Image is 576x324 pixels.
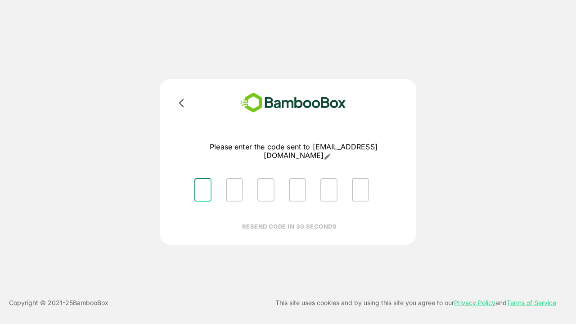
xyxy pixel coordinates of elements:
a: Terms of Service [507,299,556,306]
input: Please enter OTP character 2 [226,178,243,202]
input: Please enter OTP character 3 [257,178,274,202]
input: Please enter OTP character 4 [289,178,306,202]
p: Please enter the code sent to [EMAIL_ADDRESS][DOMAIN_NAME] [187,143,400,160]
p: This site uses cookies and by using this site you agree to our and [275,297,556,308]
p: Copyright © 2021- 25 BambooBox [9,297,108,308]
input: Please enter OTP character 6 [352,178,369,202]
a: Privacy Policy [454,299,495,306]
img: bamboobox [227,90,359,116]
input: Please enter OTP character 5 [320,178,337,202]
input: Please enter OTP character 1 [194,178,211,202]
